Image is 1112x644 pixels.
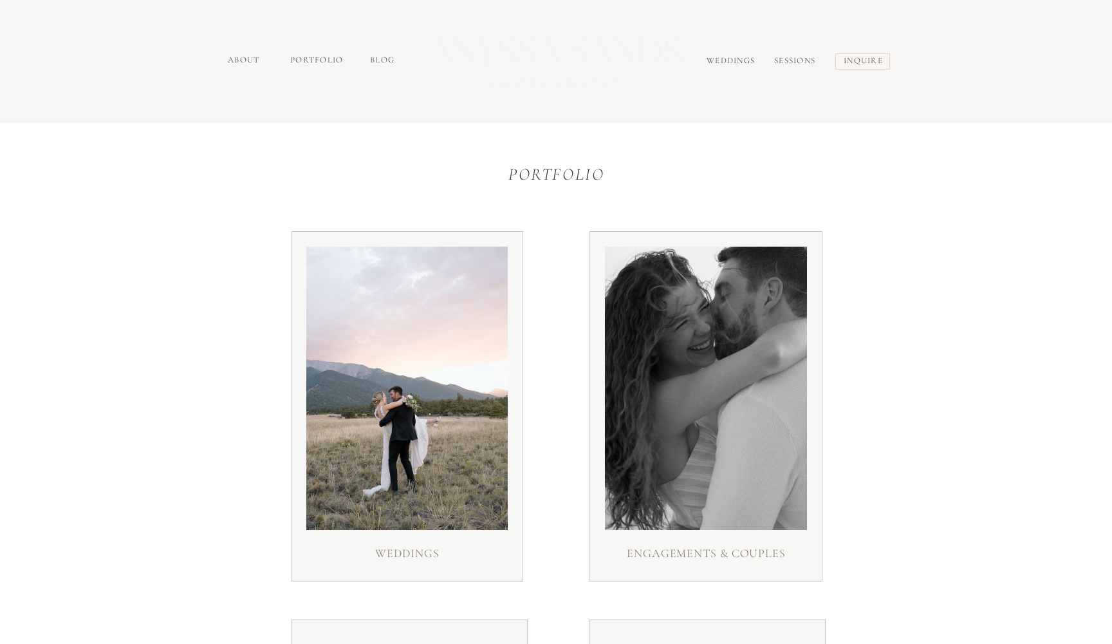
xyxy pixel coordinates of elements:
[228,54,263,69] a: about
[707,55,761,70] a: Weddings
[621,545,792,569] a: engagements & couples
[290,54,346,69] a: portfolio
[370,54,400,69] a: Blog
[774,55,821,70] a: sessions
[508,164,604,184] i: portfolio
[354,545,461,569] a: weddings
[844,55,885,70] a: inquire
